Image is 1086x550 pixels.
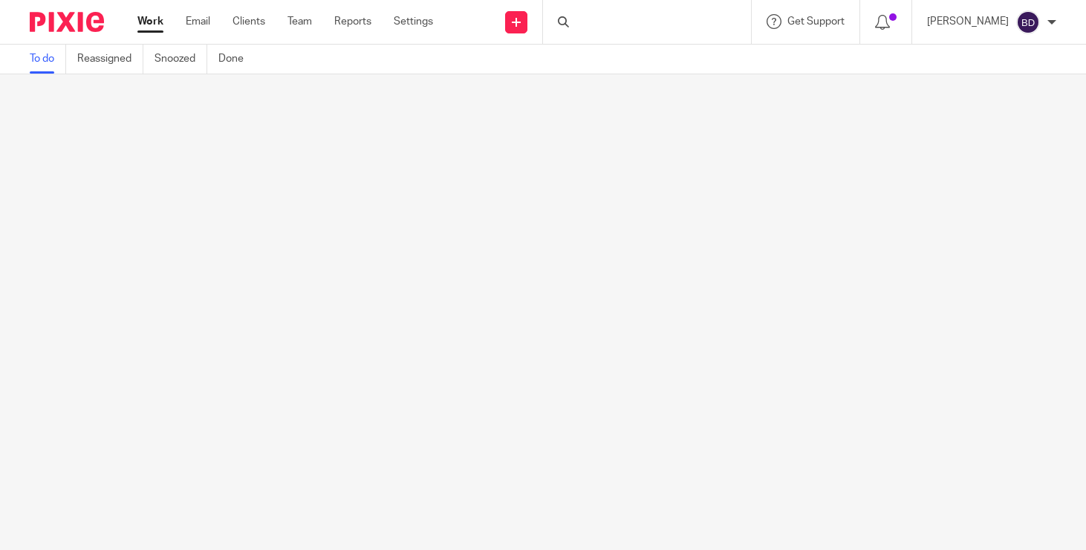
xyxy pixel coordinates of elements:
p: [PERSON_NAME] [927,14,1009,29]
a: Team [287,14,312,29]
a: Snoozed [155,45,207,74]
a: Email [186,14,210,29]
img: svg%3E [1016,10,1040,34]
a: Work [137,14,163,29]
a: Reports [334,14,371,29]
img: Pixie [30,12,104,32]
a: Done [218,45,255,74]
a: Reassigned [77,45,143,74]
a: To do [30,45,66,74]
span: Get Support [787,16,845,27]
a: Settings [394,14,433,29]
a: Clients [233,14,265,29]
